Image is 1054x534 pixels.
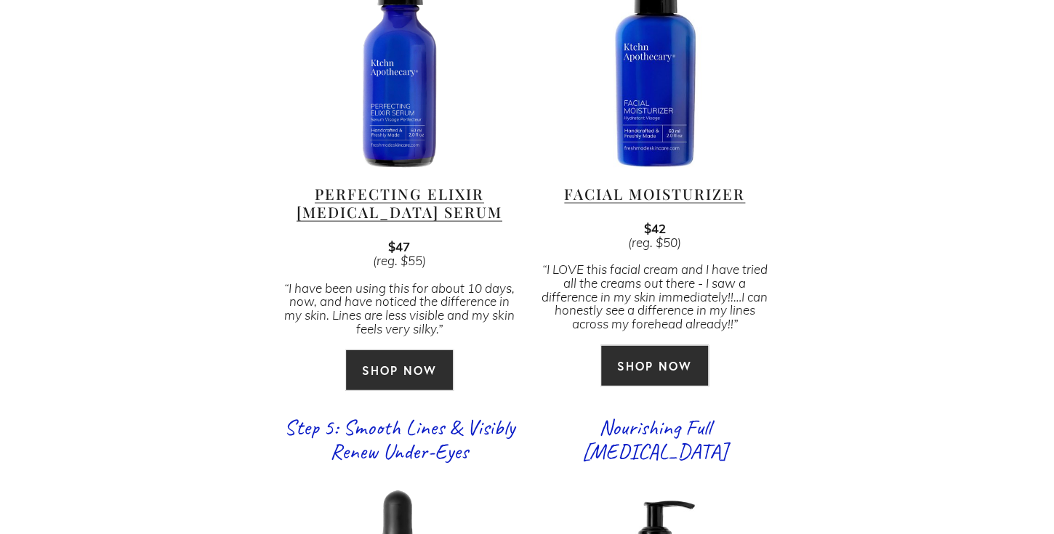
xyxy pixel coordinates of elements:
strong: $47 [388,238,410,255]
a: SHOP NOW [600,345,709,387]
strong: $42 [644,219,666,237]
em: “I have been using this for about 10 days, now, and have noticed the difference in my skin. Lines... [284,280,518,337]
a: Step 5: Smooth Lines & Visibly Renew Under-Eyes [284,413,514,465]
a: Facial Moisturizer [564,184,745,203]
a: Nourishing Full [MEDICAL_DATA] [582,413,728,465]
em: (reg. $50) “I LOVE this facial cream and I have tried all the creams out there - I saw a differen... [542,234,771,332]
a: SHOP NOW [345,349,454,391]
a: Perfecting Elixir [MEDICAL_DATA] Serum [297,184,502,221]
em: (reg. $55) [373,252,426,269]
